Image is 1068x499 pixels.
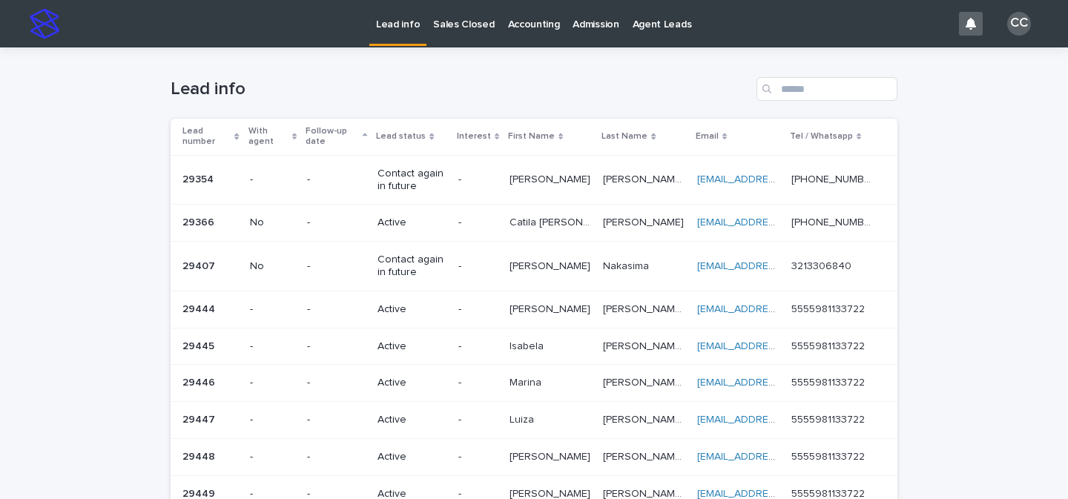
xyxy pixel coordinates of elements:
p: - [250,451,295,463]
p: Sausen Schneider [603,337,688,353]
tr: 2944629446 --Active-MarinaMarina [PERSON_NAME] [PERSON_NAME][PERSON_NAME] [PERSON_NAME] [EMAIL_AD... [171,365,897,402]
p: 29366 [182,214,217,229]
p: Email [696,128,719,145]
p: 5555981133722 [791,448,868,463]
p: Contact again in future [378,254,446,279]
p: 3213306840 [791,257,854,273]
a: [EMAIL_ADDRESS][DOMAIN_NAME] [697,304,865,314]
a: [EMAIL_ADDRESS][DOMAIN_NAME] [697,414,865,425]
p: - [307,340,366,353]
p: - [458,377,498,389]
p: [PERSON_NAME] [603,214,687,229]
p: - [307,414,366,426]
tr: 2935429354 --Contact again in future-[PERSON_NAME][PERSON_NAME] [PERSON_NAME] [PERSON_NAME][PERSO... [171,155,897,205]
p: 29447 [182,411,218,426]
p: - [307,217,366,229]
p: - [250,340,295,353]
input: Search [756,77,897,101]
p: Follow-up date [306,123,359,151]
p: [PERSON_NAME] [510,171,593,186]
p: [PERSON_NAME] [510,300,593,316]
p: Luiza [510,411,537,426]
p: Nakasima [603,257,652,273]
p: No [250,260,295,273]
p: Active [378,414,446,426]
p: - [458,260,498,273]
p: 5555981133722 [791,374,868,389]
p: Kuhn Medeiros Cigana [603,300,688,316]
div: CC [1007,12,1031,36]
p: - [250,377,295,389]
p: Marina [510,374,544,389]
tr: 2940729407 No-Contact again in future-[PERSON_NAME][PERSON_NAME] NakasimaNakasima [EMAIL_ADDRESS]... [171,242,897,291]
p: Active [378,377,446,389]
p: [PERSON_NAME] [510,448,593,463]
p: [PERSON_NAME] [PERSON_NAME] [603,374,688,389]
p: No [250,217,295,229]
p: - [307,260,366,273]
p: - [250,414,295,426]
p: 29444 [182,300,218,316]
p: - [307,303,366,316]
p: 5555981133722 [791,411,868,426]
a: [EMAIL_ADDRESS][DOMAIN_NAME] [697,174,865,185]
p: - [458,174,498,186]
p: - [250,174,295,186]
p: [PERSON_NAME] [PERSON_NAME] [603,171,688,186]
p: Isabela [510,337,547,353]
tr: 2944529445 --Active-IsabelaIsabela [PERSON_NAME] [PERSON_NAME][PERSON_NAME] [PERSON_NAME] [EMAIL_... [171,328,897,365]
p: Active [378,340,446,353]
tr: 2944829448 --Active-[PERSON_NAME][PERSON_NAME] [PERSON_NAME] [PERSON_NAME][PERSON_NAME] [PERSON_N... [171,438,897,475]
p: Catila maria Lopes de souza Maurício da [510,214,594,229]
p: [PERSON_NAME] [PERSON_NAME] [603,448,688,463]
p: - [250,303,295,316]
a: [EMAIL_ADDRESS][DOMAIN_NAME] [697,261,865,271]
p: 29407 [182,257,218,273]
tr: 2944429444 --Active-[PERSON_NAME][PERSON_NAME] [PERSON_NAME] [PERSON_NAME] Cigana[PERSON_NAME] [P... [171,291,897,328]
p: [PHONE_NUMBER] [791,171,877,186]
p: - [307,174,366,186]
a: [EMAIL_ADDRESS][DOMAIN_NAME] [697,489,865,499]
p: Active [378,303,446,316]
p: Last Name [601,128,647,145]
a: [EMAIL_ADDRESS][DOMAIN_NAME] [697,452,865,462]
p: Tel / Whatsapp [790,128,853,145]
p: - [458,303,498,316]
p: +5533999750300 [791,214,877,229]
p: - [458,217,498,229]
p: 29354 [182,171,217,186]
a: [EMAIL_ADDRESS][DOMAIN_NAME] [697,377,865,388]
p: [PERSON_NAME] [PERSON_NAME] [603,411,688,426]
p: - [458,414,498,426]
p: 29446 [182,374,218,389]
p: - [458,451,498,463]
a: [EMAIL_ADDRESS][DOMAIN_NAME] [697,217,865,228]
p: - [307,377,366,389]
p: 5555981133722 [791,337,868,353]
tr: 2936629366 No-Active-Catila [PERSON_NAME] de [PERSON_NAME] daCatila [PERSON_NAME] de [PERSON_NAME... [171,205,897,242]
p: With agent [248,123,289,151]
p: - [307,451,366,463]
p: Interest [457,128,491,145]
p: Active [378,451,446,463]
p: First Name [508,128,555,145]
p: Active [378,217,446,229]
p: [PERSON_NAME] [510,257,593,273]
a: [EMAIL_ADDRESS][DOMAIN_NAME] [697,341,865,351]
p: Lead number [182,123,231,151]
h1: Lead info [171,79,751,100]
p: 29448 [182,448,218,463]
p: Contact again in future [378,168,446,193]
p: Lead status [376,128,426,145]
p: 29445 [182,337,217,353]
p: 5555981133722 [791,300,868,316]
tr: 2944729447 --Active-LuizaLuiza [PERSON_NAME] [PERSON_NAME][PERSON_NAME] [PERSON_NAME] [EMAIL_ADDR... [171,402,897,439]
p: - [458,340,498,353]
img: stacker-logo-s-only.png [30,9,59,39]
